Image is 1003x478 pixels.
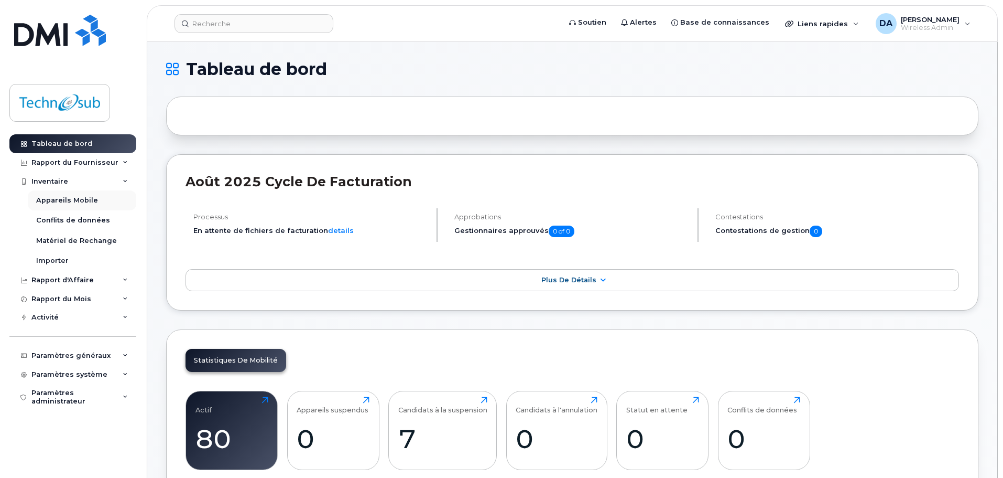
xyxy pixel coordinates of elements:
[626,397,699,464] a: Statut en attente0
[516,423,597,454] div: 0
[810,226,822,237] span: 0
[297,423,369,454] div: 0
[328,226,354,235] a: details
[195,423,268,454] div: 80
[454,213,689,221] h4: Approbations
[297,397,368,414] div: Appareils suspendus
[398,397,487,464] a: Candidats à la suspension7
[398,397,487,414] div: Candidats à la suspension
[549,226,574,237] span: 0 of 0
[193,213,428,221] h4: Processus
[626,397,688,414] div: Statut en attente
[516,397,597,414] div: Candidats à l'annulation
[516,397,597,464] a: Candidats à l'annulation0
[297,397,369,464] a: Appareils suspendus0
[626,423,699,454] div: 0
[186,174,959,189] h2: août 2025 Cycle de facturation
[454,226,689,237] h5: Gestionnaires approuvés
[195,397,268,464] a: Actif80
[193,226,428,236] li: En attente de fichiers de facturation
[715,226,959,237] h5: Contestations de gestion
[186,61,327,77] span: Tableau de bord
[727,397,800,464] a: Conflits de données0
[727,423,800,454] div: 0
[727,397,797,414] div: Conflits de données
[398,423,487,454] div: 7
[541,276,596,284] span: Plus de détails
[195,397,212,414] div: Actif
[715,213,959,221] h4: Contestations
